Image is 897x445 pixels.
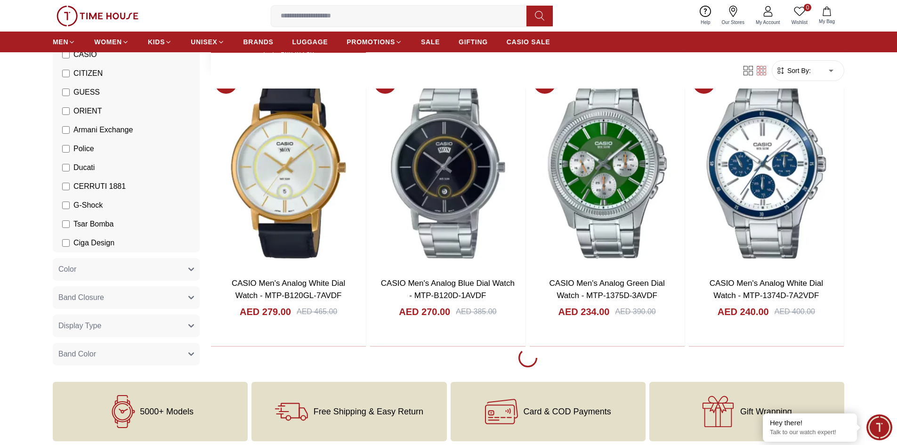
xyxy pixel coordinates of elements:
[689,67,844,270] img: CASIO Men's Analog White Dial Watch - MTP-1374D-7A2VDF
[73,162,95,173] span: Ducati
[232,279,345,300] a: CASIO Men's Analog White Dial Watch - MTP-B120GL-7AVDF
[788,19,811,26] span: Wishlist
[62,126,70,134] input: Armani Exchange
[62,70,70,77] input: CITIZEN
[73,218,113,230] span: Tsar Bomba
[53,315,200,337] button: Display Type
[718,19,748,26] span: Our Stores
[314,407,423,416] span: Free Shipping & Easy Return
[370,67,525,270] img: CASIO Men's Analog Blue Dial Watch - MTP-B120D-1AVDF
[240,305,291,318] h4: AED 279.00
[73,87,100,98] span: GUESS
[297,306,337,317] div: AED 465.00
[292,37,328,47] span: LUGGAGE
[62,145,70,153] input: Police
[73,49,97,60] span: CASIO
[507,37,550,47] span: CASIO SALE
[770,418,850,428] div: Hey there!
[62,164,70,171] input: Ducati
[73,68,103,79] span: CITIZEN
[775,306,815,317] div: AED 400.00
[58,292,104,303] span: Band Closure
[73,181,126,192] span: CERRUTI 1881
[62,183,70,190] input: CERRUTI 1881
[58,264,76,275] span: Color
[211,67,366,270] img: CASIO Men's Analog White Dial Watch - MTP-B120GL-7AVDF
[530,67,685,270] img: CASIO Men's Analog Green Dial Watch - MTP-1375D-3AVDF
[62,51,70,58] input: CASIO
[550,279,665,300] a: CASIO Men's Analog Green Dial Watch - MTP-1375D-3AVDF
[866,414,892,440] div: Chat Widget
[697,19,714,26] span: Help
[716,4,750,28] a: Our Stores
[786,4,813,28] a: 0Wishlist
[191,37,217,47] span: UNISEX
[53,286,200,309] button: Band Closure
[292,33,328,50] a: LUGGAGE
[62,239,70,247] input: Ciga Design
[710,279,823,300] a: CASIO Men's Analog White Dial Watch - MTP-1374D-7A2VDF
[73,237,114,249] span: Ciga Design
[524,407,611,416] span: Card & COD Payments
[776,66,811,75] button: Sort By:
[347,37,395,47] span: PROMOTIONS
[615,306,655,317] div: AED 390.00
[381,279,515,300] a: CASIO Men's Analog Blue Dial Watch - MTP-B120D-1AVDF
[62,107,70,115] input: ORIENT
[815,18,839,25] span: My Bag
[752,19,784,26] span: My Account
[148,37,165,47] span: KIDS
[58,348,96,360] span: Band Color
[695,4,716,28] a: Help
[53,33,75,50] a: MEN
[507,33,550,50] a: CASIO SALE
[421,37,440,47] span: SALE
[459,33,488,50] a: GIFTING
[62,202,70,209] input: G-Shock
[57,6,138,26] img: ...
[53,343,200,365] button: Band Color
[148,33,172,50] a: KIDS
[243,37,274,47] span: BRANDS
[53,258,200,281] button: Color
[73,124,133,136] span: Armani Exchange
[785,66,811,75] span: Sort By:
[459,37,488,47] span: GIFTING
[399,305,450,318] h4: AED 270.00
[804,4,811,11] span: 0
[140,407,194,416] span: 5000+ Models
[191,33,224,50] a: UNISEX
[94,37,122,47] span: WOMEN
[58,320,101,332] span: Display Type
[243,33,274,50] a: BRANDS
[73,200,103,211] span: G-Shock
[62,220,70,228] input: Tsar Bomba
[558,305,610,318] h4: AED 234.00
[94,33,129,50] a: WOMEN
[718,305,769,318] h4: AED 240.00
[813,5,840,27] button: My Bag
[347,33,402,50] a: PROMOTIONS
[740,407,792,416] span: Gift Wrapping
[770,429,850,437] p: Talk to our watch expert!
[73,105,102,117] span: ORIENT
[456,306,496,317] div: AED 385.00
[421,33,440,50] a: SALE
[73,143,94,154] span: Police
[53,37,68,47] span: MEN
[62,89,70,96] input: GUESS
